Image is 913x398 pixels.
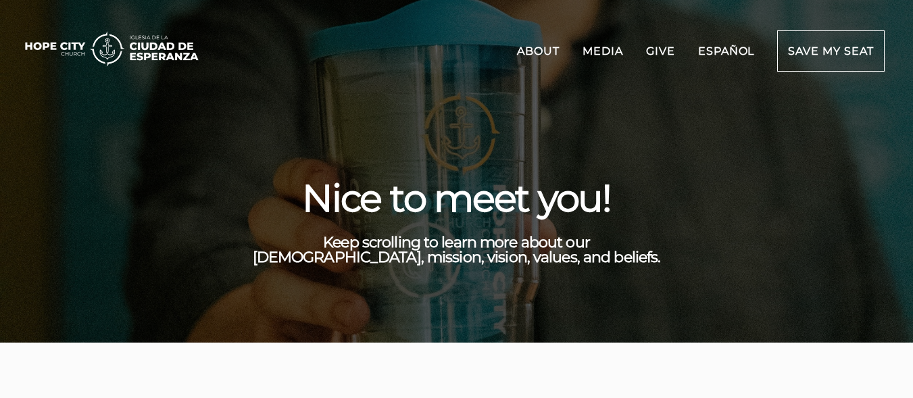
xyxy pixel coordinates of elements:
[507,31,570,71] a: About
[636,31,685,71] a: Give
[572,31,633,71] a: Media
[688,31,765,71] a: Español
[237,235,676,265] h3: Keep scrolling to learn more about our [DEMOGRAPHIC_DATA], mission, vision, values, and beliefs.
[777,30,885,72] a: Save my seat
[254,179,660,217] h1: Nice to meet you!
[14,29,209,69] img: 11035415_1725x350_500.png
